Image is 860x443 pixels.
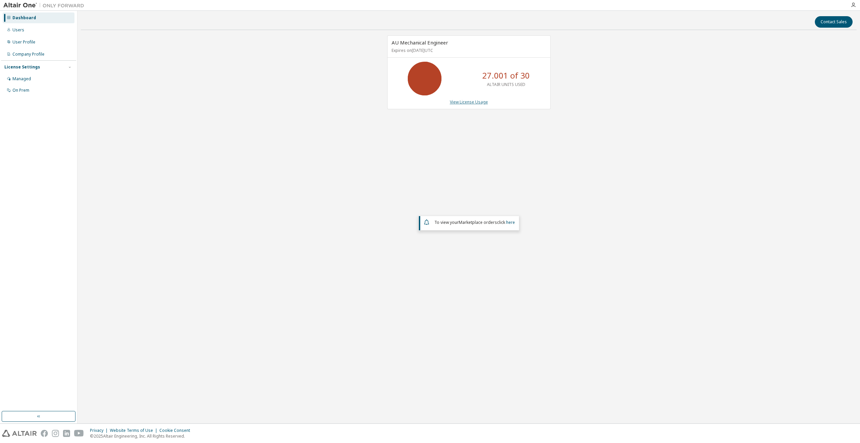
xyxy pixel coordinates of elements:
[392,48,545,53] p: Expires on [DATE] UTC
[12,39,35,45] div: User Profile
[487,82,525,87] p: ALTAIR UNITS USED
[392,39,448,46] span: AU Mechanical Engineer
[2,430,37,437] img: altair_logo.svg
[41,430,48,437] img: facebook.svg
[815,16,853,28] button: Contact Sales
[90,433,194,439] p: © 2025 Altair Engineering, Inc. All Rights Reserved.
[63,430,70,437] img: linkedin.svg
[159,428,194,433] div: Cookie Consent
[4,64,40,70] div: License Settings
[74,430,84,437] img: youtube.svg
[434,219,515,225] span: To view your click
[52,430,59,437] img: instagram.svg
[482,70,530,81] p: 27.001 of 30
[459,219,497,225] em: Marketplace orders
[12,52,44,57] div: Company Profile
[12,76,31,82] div: Managed
[12,15,36,21] div: Dashboard
[110,428,159,433] div: Website Terms of Use
[450,99,488,105] a: View License Usage
[90,428,110,433] div: Privacy
[3,2,88,9] img: Altair One
[506,219,515,225] a: here
[12,88,29,93] div: On Prem
[12,27,24,33] div: Users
